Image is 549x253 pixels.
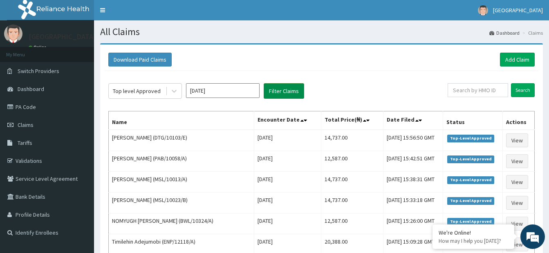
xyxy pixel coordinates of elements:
[254,111,321,130] th: Encounter Date
[506,154,528,168] a: View
[43,46,137,56] div: Chat with us now
[18,139,32,146] span: Tariffs
[254,151,321,172] td: [DATE]
[439,237,508,244] p: How may I help you today?
[503,111,535,130] th: Actions
[383,193,443,213] td: [DATE] 15:33:18 GMT
[100,27,543,37] h1: All Claims
[506,237,528,251] a: View
[254,172,321,193] td: [DATE]
[447,218,494,225] span: Top-Level Approved
[18,85,44,93] span: Dashboard
[321,111,383,130] th: Total Price(₦)
[29,44,48,50] a: Online
[29,33,96,40] p: [GEOGRAPHIC_DATA]
[506,217,528,231] a: View
[321,172,383,193] td: 14,737.00
[383,111,443,130] th: Date Filed
[108,53,172,67] button: Download Paid Claims
[109,151,254,172] td: [PERSON_NAME] (PAB/10058/A)
[383,130,443,151] td: [DATE] 15:56:50 GMT
[478,5,488,16] img: User Image
[254,213,321,234] td: [DATE]
[4,24,22,43] img: User Image
[321,130,383,151] td: 14,737.00
[321,213,383,234] td: 12,587.00
[109,130,254,151] td: [PERSON_NAME] (DTG/10103/E)
[383,213,443,234] td: [DATE] 15:26:00 GMT
[47,75,113,158] span: We're online!
[506,175,528,189] a: View
[18,67,59,75] span: Switch Providers
[447,176,494,184] span: Top-Level Approved
[186,83,260,98] input: Select Month and Year
[493,7,543,14] span: [GEOGRAPHIC_DATA]
[109,213,254,234] td: NOMYUGH [PERSON_NAME] (BWL/10324/A)
[447,197,494,204] span: Top-Level Approved
[113,87,161,95] div: Top level Approved
[109,193,254,213] td: [PERSON_NAME] (MSL/10023/B)
[254,193,321,213] td: [DATE]
[109,111,254,130] th: Name
[447,155,494,163] span: Top-Level Approved
[447,135,494,142] span: Top-Level Approved
[254,130,321,151] td: [DATE]
[500,53,535,67] a: Add Claim
[443,111,503,130] th: Status
[448,83,508,97] input: Search by HMO ID
[15,41,33,61] img: d_794563401_company_1708531726252_794563401
[511,83,535,97] input: Search
[439,229,508,236] div: We're Online!
[321,193,383,213] td: 14,737.00
[489,29,520,36] a: Dashboard
[134,4,154,24] div: Minimize live chat window
[506,196,528,210] a: View
[264,83,304,99] button: Filter Claims
[109,172,254,193] td: [PERSON_NAME] (MSL/10013/A)
[321,151,383,172] td: 12,587.00
[18,121,34,129] span: Claims
[520,29,543,36] li: Claims
[383,172,443,193] td: [DATE] 15:38:31 GMT
[506,133,528,147] a: View
[383,151,443,172] td: [DATE] 15:42:51 GMT
[4,167,156,196] textarea: Type your message and hit 'Enter'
